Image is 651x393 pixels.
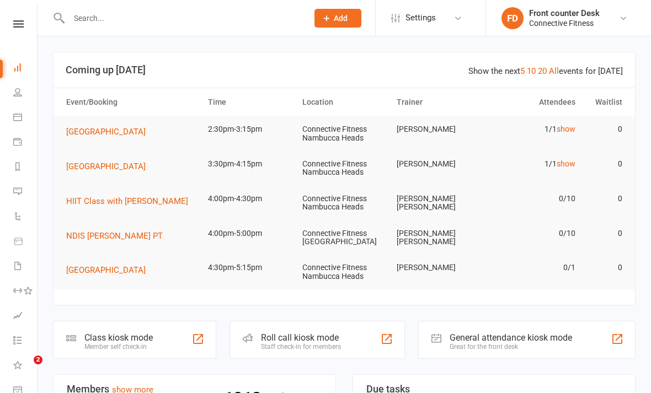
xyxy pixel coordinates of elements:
[580,116,628,142] td: 0
[66,10,300,26] input: Search...
[468,64,623,78] div: Show the next events for [DATE]
[66,196,188,206] span: HIIT Class with [PERSON_NAME]
[66,161,146,171] span: [GEOGRAPHIC_DATA]
[66,195,196,208] button: HIIT Class with [PERSON_NAME]
[297,186,392,220] td: Connective Fitness Nambucca Heads
[392,186,486,220] td: [PERSON_NAME] [PERSON_NAME]
[314,9,361,28] button: Add
[529,18,600,28] div: Connective Fitness
[84,332,153,343] div: Class kiosk mode
[557,159,575,168] a: show
[580,151,628,177] td: 0
[66,160,153,173] button: [GEOGRAPHIC_DATA]
[501,7,524,29] div: FD
[392,220,486,255] td: [PERSON_NAME] [PERSON_NAME]
[203,186,297,212] td: 4:00pm-4:30pm
[580,255,628,281] td: 0
[486,151,580,177] td: 1/1
[450,332,572,343] div: General attendance kiosk mode
[392,151,486,177] td: [PERSON_NAME]
[66,265,146,275] span: [GEOGRAPHIC_DATA]
[580,186,628,212] td: 0
[66,231,163,241] span: NDIS [PERSON_NAME] PT
[66,229,170,243] button: NDIS [PERSON_NAME] PT
[203,88,297,116] th: Time
[557,125,575,133] a: show
[203,116,297,142] td: 2:30pm-3:15pm
[13,56,38,81] a: Dashboard
[13,354,38,379] a: What's New
[66,64,623,76] h3: Coming up [DATE]
[84,343,153,351] div: Member self check-in
[61,88,203,116] th: Event/Booking
[486,186,580,212] td: 0/10
[538,66,547,76] a: 20
[13,155,38,180] a: Reports
[297,88,392,116] th: Location
[261,343,341,351] div: Staff check-in for members
[450,343,572,351] div: Great for the front desk
[580,220,628,246] td: 0
[66,127,146,137] span: [GEOGRAPHIC_DATA]
[13,230,38,255] a: Product Sales
[405,6,436,30] span: Settings
[520,66,525,76] a: 5
[261,332,341,343] div: Roll call kiosk mode
[297,220,392,255] td: Connective Fitness [GEOGRAPHIC_DATA]
[297,255,392,289] td: Connective Fitness Nambucca Heads
[392,88,486,116] th: Trainer
[13,81,38,106] a: People
[334,14,348,23] span: Add
[486,220,580,246] td: 0/10
[529,8,600,18] div: Front counter Desk
[203,255,297,281] td: 4:30pm-5:15pm
[297,116,392,151] td: Connective Fitness Nambucca Heads
[392,255,486,281] td: [PERSON_NAME]
[486,255,580,281] td: 0/1
[13,106,38,131] a: Calendar
[66,125,153,138] button: [GEOGRAPHIC_DATA]
[203,220,297,246] td: 4:00pm-5:00pm
[486,88,580,116] th: Attendees
[34,356,42,364] span: 2
[486,116,580,142] td: 1/1
[13,304,38,329] a: Assessments
[203,151,297,177] td: 3:30pm-4:15pm
[66,263,153,277] button: [GEOGRAPHIC_DATA]
[580,88,628,116] th: Waitlist
[297,151,392,186] td: Connective Fitness Nambucca Heads
[11,356,38,382] iframe: Intercom live chat
[527,66,536,76] a: 10
[13,131,38,155] a: Payments
[549,66,559,76] a: All
[392,116,486,142] td: [PERSON_NAME]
